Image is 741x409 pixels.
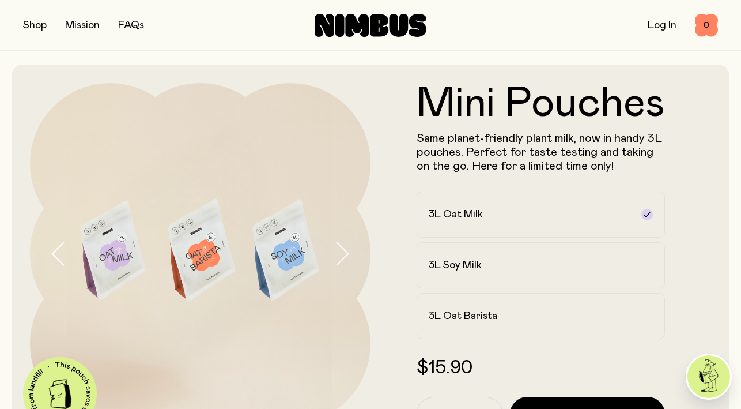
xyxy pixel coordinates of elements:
button: 0 [695,14,718,37]
p: Same planet-friendly plant milk, now in handy 3L pouches. Perfect for taste testing and taking on... [417,132,665,173]
a: FAQs [118,20,144,31]
h1: Mini Pouches [417,83,665,125]
h2: 3L Oat Barista [429,309,497,323]
a: Mission [65,20,100,31]
h2: 3L Soy Milk [429,258,482,272]
a: Log In [648,20,676,31]
span: $15.90 [417,359,472,377]
img: agent [687,355,730,398]
h2: 3L Oat Milk [429,208,483,222]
